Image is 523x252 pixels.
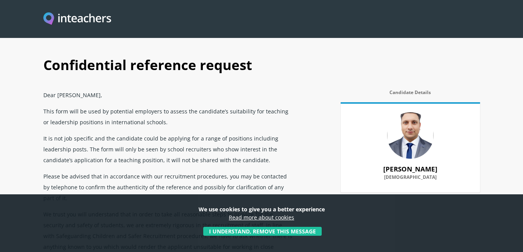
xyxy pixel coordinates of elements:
img: Inteachers [43,12,111,26]
label: Candidate Details [341,90,480,100]
button: I understand, remove this message [203,227,322,236]
a: Visit this site's homepage [43,12,111,26]
a: Read more about cookies [229,214,294,221]
img: 80693 [387,112,434,159]
p: Dear [PERSON_NAME], [43,87,294,103]
p: Please be advised that in accordance with our recruitment procedures, you may be contacted by tel... [43,168,294,206]
p: This form will be used by potential employers to assess the candidate’s suitability for teaching ... [43,103,294,130]
h1: Confidential reference request [43,49,480,87]
strong: [PERSON_NAME] [383,165,437,173]
strong: We use cookies to give you a better experience [199,206,325,213]
label: [DEMOGRAPHIC_DATA] [350,175,471,185]
p: It is not job specific and the candidate could be applying for a range of positions including lea... [43,130,294,168]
